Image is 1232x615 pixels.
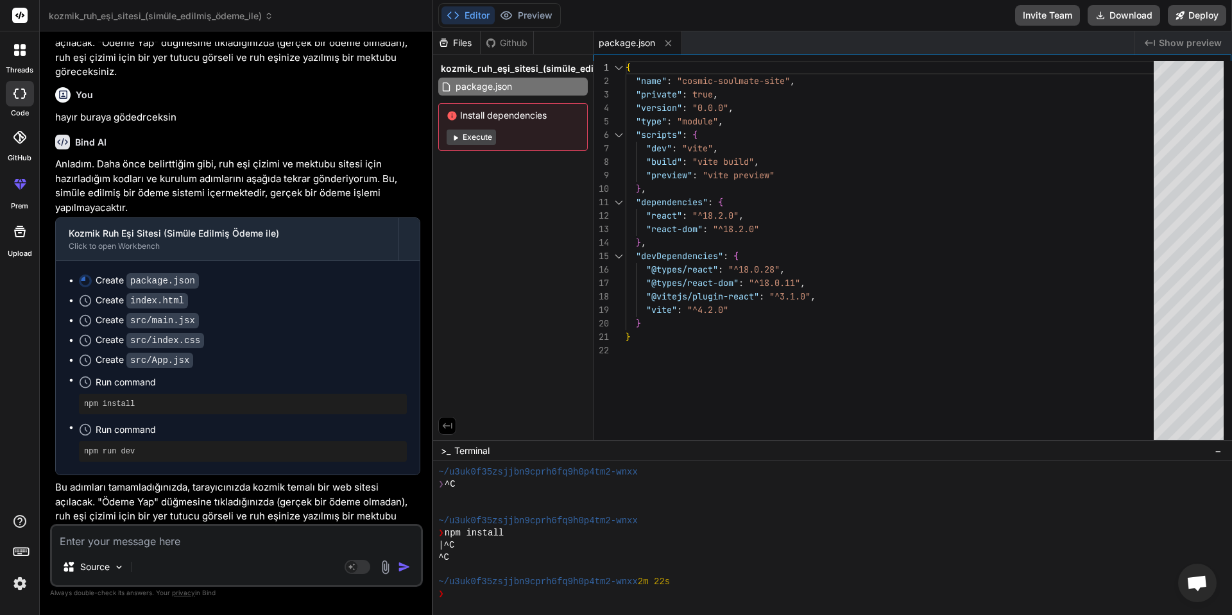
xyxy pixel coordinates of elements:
span: : [739,277,744,289]
span: : [759,291,764,302]
span: Install dependencies [447,109,579,122]
span: 2m 22s [638,576,670,588]
span: "private" [636,88,682,100]
img: settings [9,573,31,594]
code: index.html [126,293,188,308]
span: npm install [445,527,504,539]
span: "preview" [646,169,692,181]
span: "^18.2.0" [713,223,759,235]
button: Download [1088,5,1160,26]
span: } [636,317,641,329]
div: 12 [594,209,609,223]
span: Terminal [454,444,490,457]
span: : [682,210,687,221]
span: ❯ [438,527,445,539]
div: 8 [594,155,609,169]
span: "devDependencies" [636,250,723,262]
span: , [718,115,723,127]
div: Create [96,353,193,367]
span: "module" [677,115,718,127]
span: , [641,237,646,248]
code: package.json [126,273,199,289]
label: code [11,108,29,119]
div: Click to open Workbench [69,241,386,251]
span: ❯ [438,588,445,600]
span: "@types/react-dom" [646,277,739,289]
span: , [790,75,795,87]
button: Preview [495,6,558,24]
span: : [677,304,682,316]
span: "^18.2.0" [692,210,739,221]
div: 22 [594,344,609,357]
span: , [713,142,718,154]
span: privacy [172,589,195,596]
h6: You [76,88,93,101]
span: ~/u3uk0f35zsjjbn9cprh6fq9h0p4tm2-wnxx [438,466,638,478]
div: 1 [594,61,609,74]
span: : [682,102,687,114]
button: Editor [441,6,495,24]
span: |^C [438,539,454,552]
div: Click to collapse the range. [610,249,627,263]
div: 10 [594,182,609,196]
span: ❯ [438,478,445,491]
div: 16 [594,263,609,276]
code: src/App.jsx [126,353,193,368]
span: "^3.1.0" [769,291,810,302]
span: "vite" [646,304,677,316]
div: 21 [594,330,609,344]
span: kozmik_ruh_eşi_sitesi_(simüle_edilmiş_ödeme_ile) [49,10,273,22]
span: } [636,237,641,248]
span: "scripts" [636,129,682,140]
span: , [641,183,646,194]
span: , [780,264,785,275]
div: Click to collapse the range. [610,196,627,209]
span: , [810,291,816,302]
span: "dependencies" [636,196,708,208]
button: Invite Team [1015,5,1080,26]
code: src/index.css [126,333,204,348]
div: 19 [594,303,609,317]
label: GitHub [8,153,31,164]
div: Kozmik Ruh Eşi Sitesi (Simüle Edilmiş Ödeme ile) [69,227,386,240]
p: Bu adımları tamamladığınızda, tarayıcınızda kozmik temalı bir web sitesi açılacak. "Ödeme Yap" dü... [55,480,420,538]
span: ^C [438,552,449,564]
p: Bu adımları tamamladığınızda, tarayıcınızda kozmik temalı bir web sitesi açılacak. "Ödeme Yap" dü... [55,22,420,80]
div: Create [96,274,199,287]
div: 2 [594,74,609,88]
span: "dev" [646,142,672,154]
span: "vite preview" [703,169,774,181]
span: kozmik_ruh_eşi_sitesi_(simüle_edilmiş_ödeme_ile) [441,62,665,75]
div: 15 [594,249,609,263]
div: 7 [594,142,609,155]
span: : [682,129,687,140]
span: ^C [445,478,456,491]
span: ~/u3uk0f35zsjjbn9cprh6fq9h0p4tm2-wnxx [438,576,638,588]
button: Kozmik Ruh Eşi Sitesi (Simüle Edilmiş Ödeme ile)Click to open Workbench [56,218,398,260]
div: Click to collapse the range. [610,128,627,142]
div: 13 [594,223,609,236]
div: 14 [594,236,609,249]
label: threads [6,65,33,76]
span: package.json [454,79,513,94]
span: Run command [96,423,407,436]
div: 5 [594,115,609,128]
span: "react" [646,210,682,221]
span: true [692,88,713,100]
div: Create [96,333,204,347]
span: "vite build" [692,156,754,167]
span: : [672,142,677,154]
div: 6 [594,128,609,142]
span: , [728,102,733,114]
span: Run command [96,376,407,389]
span: : [708,196,713,208]
span: : [682,156,687,167]
span: } [636,183,641,194]
div: 18 [594,290,609,303]
span: "name" [636,75,667,87]
code: src/main.jsx [126,313,199,328]
span: { [718,196,723,208]
p: Source [80,560,110,573]
div: 17 [594,276,609,290]
span: { [733,250,739,262]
